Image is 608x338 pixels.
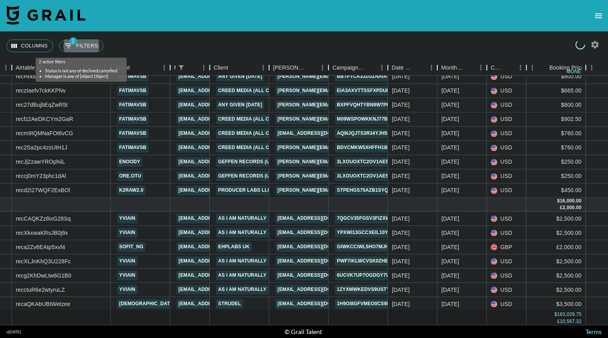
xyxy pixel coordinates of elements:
[526,226,586,240] div: $2,500.00
[275,100,405,110] a: [PERSON_NAME][EMAIL_ADDRESS][DOMAIN_NAME]
[117,228,137,238] a: yviain
[275,185,405,195] a: [PERSON_NAME][EMAIL_ADDRESS][DOMAIN_NAME]
[39,59,123,79] div: 2 active filters
[16,187,70,194] div: recd2I27WQF2ExBOl
[275,171,445,181] a: [PERSON_NAME][EMAIL_ADDRESS][PERSON_NAME][DOMAIN_NAME]
[45,74,117,79] li: Manager is any of [object Object]
[376,62,388,74] button: Menu
[216,143,298,153] a: Creed Media (All Campaigns)
[392,60,414,76] div: Date Created
[115,60,130,76] div: Talent
[216,285,268,295] a: As I Am Naturally
[335,185,401,195] a: STPEHgS75AZb1SYQi3yu
[214,60,228,76] div: Client
[117,214,137,224] a: yviain
[487,283,526,297] div: USD
[117,242,145,252] a: sofit_ng
[117,72,148,81] a: fatimavsb
[332,60,365,76] div: Campaign (Type)
[275,157,445,167] a: [PERSON_NAME][EMAIL_ADDRESS][PERSON_NAME][DOMAIN_NAME]
[475,62,487,74] button: Menu
[526,269,586,283] div: $2,500.00
[216,128,298,138] a: Creed Media (All Campaigns)
[177,128,265,138] a: [EMAIL_ADDRESS][DOMAIN_NAME]
[210,60,269,76] div: Client
[329,60,388,76] div: Campaign (Type)
[275,128,364,138] a: [EMAIL_ADDRESS][DOMAIN_NAME]
[335,242,403,252] a: GiwkCCIwL5hO7MjHkJ8e
[441,187,459,194] div: Aug '25
[130,62,141,73] button: Sort
[174,60,176,76] div: Manager
[392,257,410,265] div: 30/11/2023
[275,86,405,96] a: [PERSON_NAME][EMAIL_ADDRESS][DOMAIN_NAME]
[487,70,526,84] div: USD
[526,297,586,312] div: $3,500.00
[392,101,410,109] div: 13/08/2025
[335,157,403,167] a: 3LXOuOXTc2ov1Ae5rZvD
[388,60,437,76] div: Date Created
[216,72,264,81] a: Any given [DATE]
[392,229,410,237] div: 30/11/2023
[335,72,404,81] a: BBtPTCa3JZGznaiAJoow
[557,318,560,325] div: £
[275,257,364,266] a: [EMAIL_ADDRESS][DOMAIN_NAME]
[216,171,315,181] a: Geffen Records (Universal Music)
[216,114,298,124] a: Creed Media (All Campaigns)
[441,257,459,265] div: Sep '25
[441,87,459,95] div: Aug '25
[16,229,68,237] div: recXkxwaKRsJB0j9x
[526,70,586,84] div: $800.00
[414,62,426,73] button: Sort
[392,172,410,180] div: 09/08/2025
[275,214,364,224] a: [EMAIL_ADDRESS][DOMAIN_NAME]
[487,84,526,98] div: USD
[16,101,68,109] div: rec27dBujbEqZwR5t
[392,272,410,279] div: 30/11/2023
[441,172,459,180] div: Aug '25
[487,226,526,240] div: USD
[16,215,71,223] div: recCAQKZz8ixG28Sq
[16,272,71,279] div: recg2KhDwLtw6G1B0
[177,257,265,266] a: [EMAIL_ADDRESS][DOMAIN_NAME]
[526,141,586,155] div: $760.00
[441,158,459,166] div: Aug '25
[566,69,584,74] div: money
[392,158,410,166] div: 09/08/2025
[335,299,402,309] a: 1H9oi8gfvmeo0cS9HK0A
[275,299,364,309] a: [EMAIL_ADDRESS][DOMAIN_NAME]
[177,72,265,81] a: [EMAIL_ADDRESS][DOMAIN_NAME]
[491,60,503,76] div: Currency
[526,62,538,74] button: Menu
[365,62,376,73] button: Sort
[16,158,65,166] div: recJj2zawYROphiiL
[16,73,73,81] div: recHobDPIbRNDMiRR
[441,73,459,81] div: Aug '25
[487,183,526,198] div: USD
[176,62,187,73] div: 1 active filter
[335,257,403,266] a: PWF7ikLWCVsK0ZHEgXFy
[275,143,405,153] a: [PERSON_NAME][EMAIL_ADDRESS][DOMAIN_NAME]
[526,169,586,183] div: $250.00
[335,128,399,138] a: aQ9ijQJtS3R34yJh50dx
[487,212,526,226] div: USD
[487,112,526,127] div: USD
[177,214,265,224] a: [EMAIL_ADDRESS][DOMAIN_NAME]
[177,242,265,252] a: [EMAIL_ADDRESS][DOMAIN_NAME]
[392,144,410,152] div: 20/08/2025
[198,62,210,74] button: Menu
[275,228,364,238] a: [EMAIL_ADDRESS][DOMAIN_NAME]
[216,100,264,110] a: Any given [DATE]
[526,255,586,269] div: $2,500.00
[16,243,65,251] div: reca2Zv6EAtp5xvf4
[392,215,410,223] div: 30/11/2023
[335,228,401,238] a: yPXwI13gcCXeil10YlGM
[216,242,252,252] a: EHPLABS UK
[117,100,148,110] a: fatimavsb
[557,198,560,204] div: $
[557,311,581,318] div: 183,029.75
[335,285,405,295] a: 1ZYxmWKEDvs9USTyXCyS
[392,300,410,308] div: 02/05/2025
[549,60,584,76] div: Booking Price
[392,187,410,194] div: 06/08/2025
